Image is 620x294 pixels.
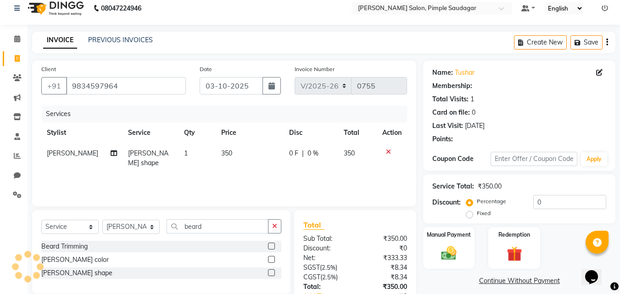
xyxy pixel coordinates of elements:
input: Search or Scan [167,219,268,233]
a: Continue Without Payment [425,276,614,286]
img: _cash.svg [436,244,461,262]
div: Beard Trimming [41,242,88,251]
div: ₹350.00 [355,282,414,292]
span: 2.5% [322,273,336,281]
span: Total [303,220,324,230]
div: 0 [472,108,475,117]
div: [PERSON_NAME] shape [41,268,112,278]
span: [PERSON_NAME] shape [128,149,168,167]
div: Points: [432,134,453,144]
span: | [302,149,304,158]
a: PREVIOUS INVOICES [88,36,153,44]
div: Card on file: [432,108,470,117]
span: CGST [303,273,320,281]
span: SGST [303,263,320,272]
div: Membership: [432,81,472,91]
button: Save [570,35,603,50]
div: Total: [296,282,355,292]
div: Services [42,105,414,122]
div: ₹333.33 [355,253,414,263]
label: Fixed [477,209,491,217]
div: [DATE] [465,121,485,131]
img: _gift.svg [502,244,527,263]
div: Total Visits: [432,94,469,104]
div: Net: [296,253,355,263]
th: Disc [284,122,338,143]
input: Search by Name/Mobile/Email/Code [66,77,186,94]
th: Total [338,122,377,143]
div: ( ) [296,272,355,282]
span: [PERSON_NAME] [47,149,98,157]
div: Name: [432,68,453,78]
th: Service [123,122,179,143]
span: 350 [221,149,232,157]
label: Redemption [498,231,530,239]
div: Discount: [432,198,461,207]
input: Enter Offer / Coupon Code [491,152,577,166]
div: Discount: [296,244,355,253]
label: Client [41,65,56,73]
label: Date [200,65,212,73]
span: 0 F [289,149,298,158]
div: Service Total: [432,182,474,191]
label: Manual Payment [427,231,471,239]
div: 1 [470,94,474,104]
div: Sub Total: [296,234,355,244]
button: Apply [581,152,607,166]
th: Stylist [41,122,123,143]
div: ₹8.34 [355,272,414,282]
span: 2.5% [322,264,335,271]
div: ₹350.00 [355,234,414,244]
button: Create New [514,35,567,50]
label: Percentage [477,197,506,205]
iframe: chat widget [581,257,611,285]
div: ₹350.00 [478,182,502,191]
div: Coupon Code [432,154,490,164]
div: ₹8.34 [355,263,414,272]
div: ( ) [296,263,355,272]
a: INVOICE [43,32,77,49]
th: Action [377,122,407,143]
div: ₹0 [355,244,414,253]
button: +91 [41,77,67,94]
th: Price [216,122,284,143]
a: Tushar [455,68,475,78]
label: Invoice Number [295,65,335,73]
th: Qty [179,122,216,143]
div: [PERSON_NAME] color [41,255,109,265]
span: 0 % [307,149,318,158]
span: 1 [184,149,188,157]
div: Last Visit: [432,121,463,131]
span: 350 [344,149,355,157]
